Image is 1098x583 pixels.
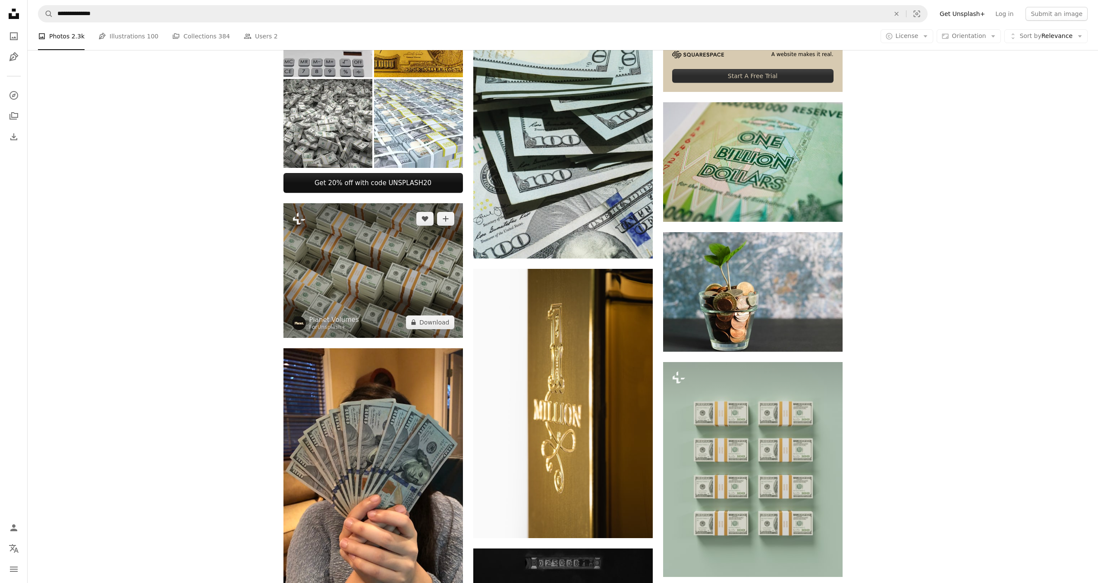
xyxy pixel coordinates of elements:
button: Orientation [937,29,1001,43]
button: Visual search [906,6,927,22]
a: person holding fan of us dollar bill [283,464,463,472]
a: Log in [990,7,1019,21]
a: white and black printer paper [473,120,653,128]
img: a lot of money stacked on top of each other [283,203,463,338]
button: Sort byRelevance [1004,29,1088,43]
a: Illustrations 100 [98,22,158,50]
form: Find visuals sitewide [38,5,928,22]
a: Get Unsplash+ [934,7,990,21]
a: a lot of money stacked on top of each other [283,266,463,274]
a: six stacks of one hundred dollar bills on a green background [663,465,843,473]
span: Orientation [952,32,986,39]
a: a one billion dollar bill with the words one billion dollars printed on it [663,158,843,166]
button: License [881,29,934,43]
span: 2 [274,32,278,41]
a: a close up of a metal object with a name on it [473,400,653,407]
a: Users 2 [244,22,278,50]
span: Relevance [1019,32,1073,41]
a: Download History [5,128,22,145]
span: A website makes it real. [771,51,834,58]
img: Money Pile Bundles of $100 USD Notes [283,79,372,168]
button: Submit an image [1026,7,1088,21]
button: Search Unsplash [38,6,53,22]
button: Language [5,540,22,557]
a: Log in / Sign up [5,519,22,536]
button: Like [416,212,434,226]
a: Collections 384 [172,22,230,50]
span: 100 [147,32,159,41]
a: Get 20% off with code UNSPLASH20 [283,173,463,193]
img: a one billion dollar bill with the words one billion dollars printed on it [663,102,843,222]
div: For [309,324,359,331]
button: Add to Collection [437,212,454,226]
span: 384 [218,32,230,41]
img: six stacks of one hundred dollar bills on a green background [663,362,843,577]
img: Go to Planet Volumes's profile [292,316,306,330]
button: Download [406,315,454,329]
div: Start A Free Trial [672,69,834,83]
span: License [896,32,919,39]
a: green plant in clear glass vase [663,288,843,296]
a: Collections [5,107,22,125]
a: Illustrations [5,48,22,66]
img: file-1705255347840-230a6ab5bca9image [672,51,724,58]
a: Explore [5,87,22,104]
button: Clear [887,6,906,22]
img: a close up of a metal object with a name on it [473,269,653,538]
span: Sort by [1019,32,1041,39]
a: Home — Unsplash [5,5,22,24]
a: Planet Volumes [309,315,359,324]
img: green plant in clear glass vase [663,232,843,352]
a: Unsplash+ [318,324,346,330]
a: Photos [5,28,22,45]
img: Pile of American money dollar [374,79,463,168]
button: Menu [5,561,22,578]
